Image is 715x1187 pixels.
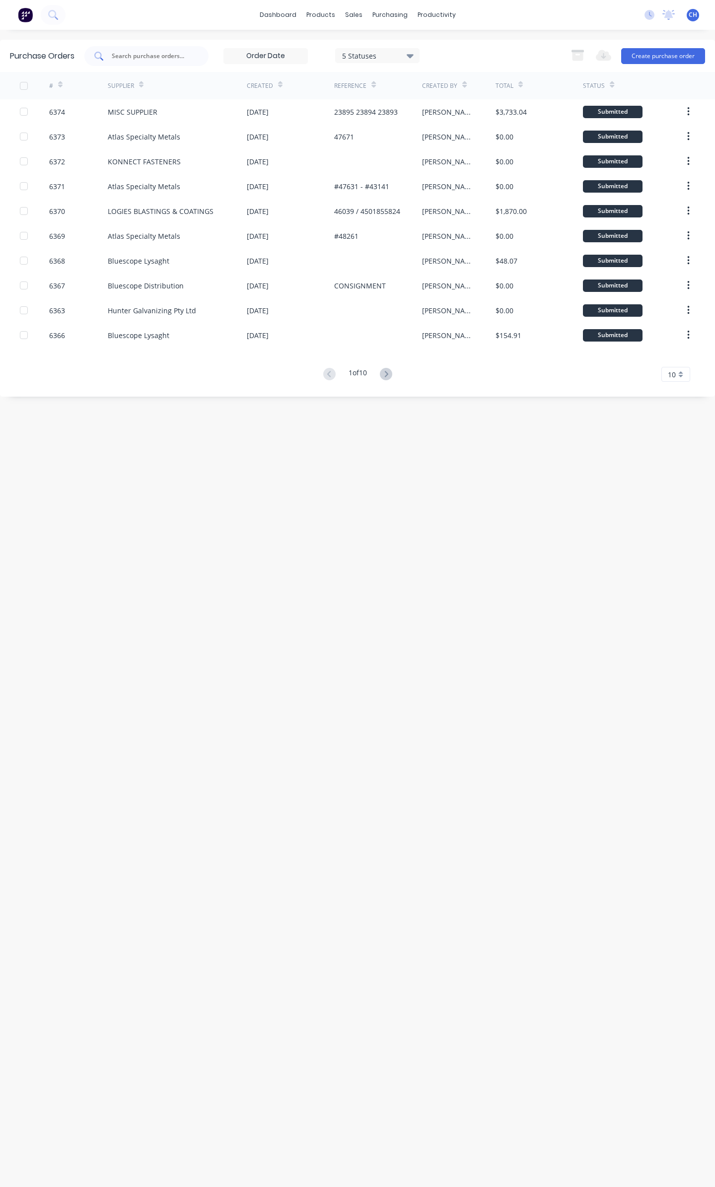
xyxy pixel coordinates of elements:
[247,256,269,266] div: [DATE]
[49,280,65,291] div: 6367
[49,231,65,241] div: 6369
[247,132,269,142] div: [DATE]
[422,256,475,266] div: [PERSON_NAME]
[340,7,367,22] div: sales
[496,181,513,192] div: $0.00
[108,107,157,117] div: MISC SUPPLIER
[224,49,307,64] input: Order Date
[334,181,389,192] div: #47631 - #43141
[247,305,269,316] div: [DATE]
[247,181,269,192] div: [DATE]
[334,81,366,90] div: Reference
[334,132,354,142] div: 47671
[422,231,475,241] div: [PERSON_NAME]
[496,330,521,341] div: $154.91
[583,255,643,267] div: Submitted
[334,231,358,241] div: #48261
[422,305,475,316] div: [PERSON_NAME]
[10,50,74,62] div: Purchase Orders
[496,231,513,241] div: $0.00
[111,51,193,61] input: Search purchase orders...
[583,81,605,90] div: Status
[108,231,180,241] div: Atlas Specialty Metals
[422,330,475,341] div: [PERSON_NAME]
[342,50,413,61] div: 5 Statuses
[583,106,643,118] div: Submitted
[49,305,65,316] div: 6363
[49,256,65,266] div: 6368
[349,367,367,382] div: 1 of 10
[108,132,180,142] div: Atlas Specialty Metals
[413,7,461,22] div: productivity
[496,305,513,316] div: $0.00
[301,7,340,22] div: products
[422,81,457,90] div: Created By
[247,231,269,241] div: [DATE]
[247,107,269,117] div: [DATE]
[49,181,65,192] div: 6371
[49,107,65,117] div: 6374
[496,256,517,266] div: $48.07
[496,81,513,90] div: Total
[496,280,513,291] div: $0.00
[583,279,643,292] div: Submitted
[583,304,643,317] div: Submitted
[583,329,643,342] div: Submitted
[367,7,413,22] div: purchasing
[334,280,386,291] div: CONSIGNMENT
[49,132,65,142] div: 6373
[583,230,643,242] div: Submitted
[496,156,513,167] div: $0.00
[49,330,65,341] div: 6366
[422,107,475,117] div: [PERSON_NAME]
[334,107,398,117] div: 23895 23894 23893
[689,10,697,19] span: CH
[247,81,273,90] div: Created
[49,156,65,167] div: 6372
[583,131,643,143] div: Submitted
[108,156,181,167] div: KONNECT FASTENERS
[108,81,134,90] div: Supplier
[108,256,169,266] div: Bluescope Lysaght
[108,280,184,291] div: Bluescope Distribution
[422,280,475,291] div: [PERSON_NAME]
[108,330,169,341] div: Bluescope Lysaght
[247,206,269,216] div: [DATE]
[583,205,643,217] div: Submitted
[49,206,65,216] div: 6370
[422,206,475,216] div: [PERSON_NAME]
[334,206,400,216] div: 46039 / 4501855824
[255,7,301,22] a: dashboard
[496,107,527,117] div: $3,733.04
[422,132,475,142] div: [PERSON_NAME]
[422,156,475,167] div: [PERSON_NAME]
[18,7,33,22] img: Factory
[583,155,643,168] div: Submitted
[49,81,53,90] div: #
[247,156,269,167] div: [DATE]
[496,206,527,216] div: $1,870.00
[108,206,214,216] div: LOGIES BLASTINGS & COATINGS
[422,181,475,192] div: [PERSON_NAME]
[108,305,196,316] div: Hunter Galvanizing Pty Ltd
[583,180,643,193] div: Submitted
[247,280,269,291] div: [DATE]
[668,369,676,380] span: 10
[496,132,513,142] div: $0.00
[247,330,269,341] div: [DATE]
[621,48,705,64] button: Create purchase order
[108,181,180,192] div: Atlas Specialty Metals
